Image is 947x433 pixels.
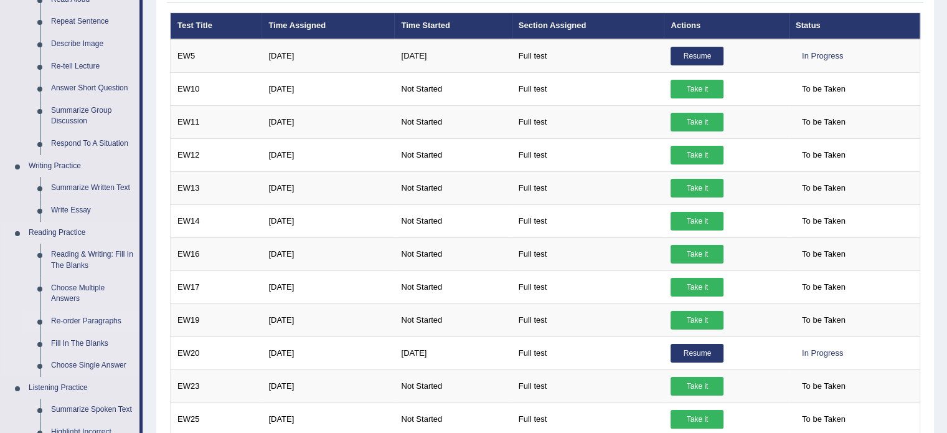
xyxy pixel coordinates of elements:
a: Resume [671,47,723,65]
span: To be Taken [796,410,852,429]
th: Actions [664,13,788,39]
span: To be Taken [796,146,852,164]
td: Not Started [394,237,511,270]
a: Take it [671,245,723,264]
td: Full test [512,303,664,336]
td: EW14 [171,204,262,237]
td: Full test [512,105,664,138]
a: Take it [671,377,723,396]
th: Section Assigned [512,13,664,39]
a: Take it [671,80,723,98]
td: Not Started [394,204,511,237]
th: Time Started [394,13,511,39]
span: To be Taken [796,179,852,197]
td: [DATE] [394,336,511,369]
span: To be Taken [796,80,852,98]
span: To be Taken [796,311,852,330]
td: Not Started [394,72,511,105]
td: EW10 [171,72,262,105]
a: Take it [671,146,723,164]
td: Full test [512,138,664,171]
td: Full test [512,336,664,369]
td: [DATE] [261,369,394,402]
td: EW17 [171,270,262,303]
a: Respond To A Situation [45,133,139,155]
td: EW11 [171,105,262,138]
td: [DATE] [261,138,394,171]
td: [DATE] [261,72,394,105]
a: Take it [671,311,723,330]
a: Reading Practice [23,222,139,244]
td: EW12 [171,138,262,171]
td: Not Started [394,171,511,204]
th: Status [789,13,920,39]
td: EW13 [171,171,262,204]
a: Describe Image [45,33,139,55]
a: Re-tell Lecture [45,55,139,78]
td: [DATE] [261,336,394,369]
a: Choose Multiple Answers [45,277,139,310]
a: Repeat Sentence [45,11,139,33]
a: Summarize Group Discussion [45,100,139,133]
span: To be Taken [796,245,852,264]
div: In Progress [796,344,849,363]
span: To be Taken [796,113,852,131]
a: Take it [671,410,723,429]
a: Re-order Paragraphs [45,310,139,333]
a: Answer Short Question [45,77,139,100]
td: Full test [512,204,664,237]
td: Full test [512,237,664,270]
td: EW20 [171,336,262,369]
td: EW16 [171,237,262,270]
td: Full test [512,39,664,73]
span: To be Taken [796,212,852,231]
a: Write Essay [45,199,139,222]
a: Summarize Written Text [45,177,139,199]
td: [DATE] [261,171,394,204]
a: Fill In The Blanks [45,333,139,355]
span: To be Taken [796,377,852,396]
td: [DATE] [261,237,394,270]
th: Test Title [171,13,262,39]
a: Choose Single Answer [45,354,139,377]
a: Take it [671,113,723,131]
td: Not Started [394,270,511,303]
td: EW19 [171,303,262,336]
td: [DATE] [261,204,394,237]
a: Listening Practice [23,377,139,399]
a: Summarize Spoken Text [45,399,139,421]
td: [DATE] [394,39,511,73]
td: EW5 [171,39,262,73]
td: Not Started [394,105,511,138]
td: Not Started [394,303,511,336]
span: To be Taken [796,278,852,297]
td: [DATE] [261,105,394,138]
td: Full test [512,171,664,204]
td: [DATE] [261,270,394,303]
td: Full test [512,270,664,303]
div: In Progress [796,47,849,65]
td: Full test [512,72,664,105]
th: Time Assigned [261,13,394,39]
a: Take it [671,278,723,297]
td: Not Started [394,138,511,171]
td: Not Started [394,369,511,402]
a: Reading & Writing: Fill In The Blanks [45,244,139,277]
td: EW23 [171,369,262,402]
td: [DATE] [261,303,394,336]
a: Resume [671,344,723,363]
td: [DATE] [261,39,394,73]
td: Full test [512,369,664,402]
a: Writing Practice [23,155,139,178]
a: Take it [671,212,723,231]
a: Take it [671,179,723,197]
